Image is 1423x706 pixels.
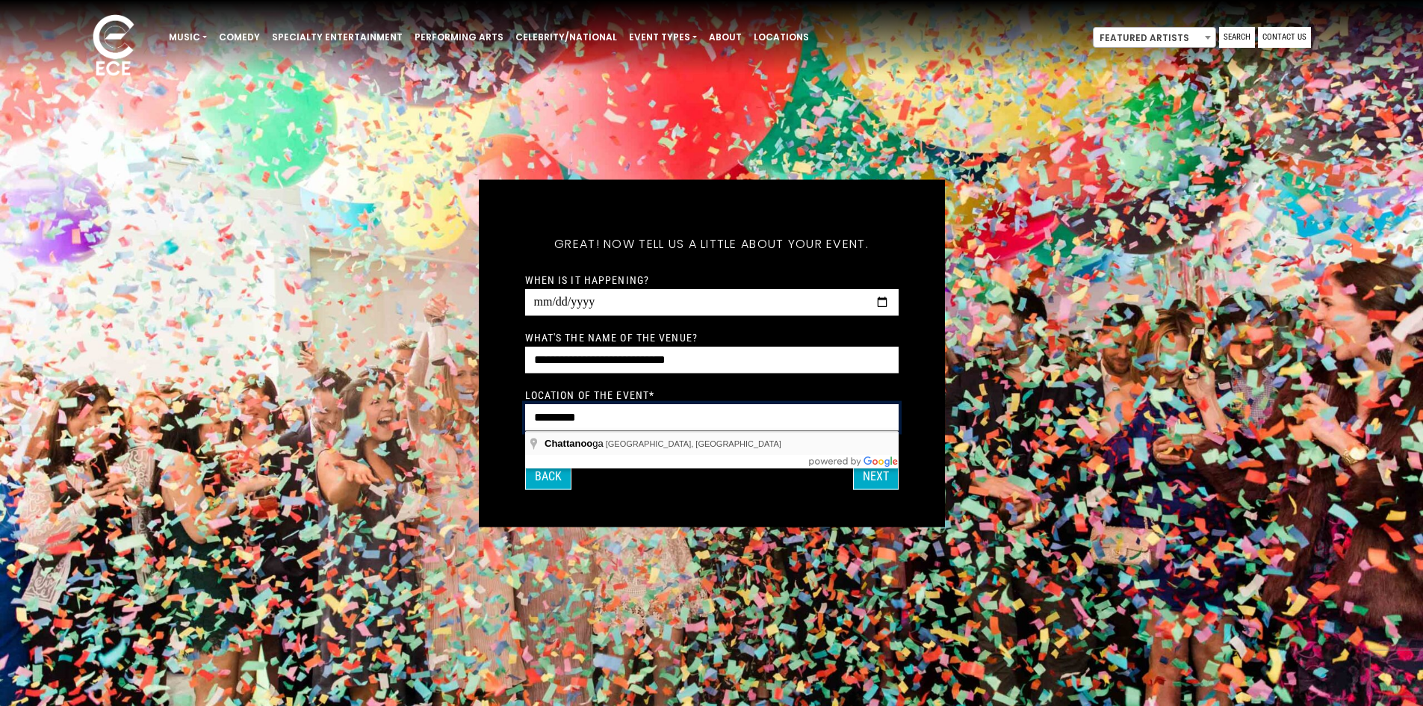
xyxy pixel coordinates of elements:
[545,438,592,449] span: Chattanoo
[1093,27,1216,48] span: Featured Artists
[163,25,213,50] a: Music
[853,462,899,489] button: Next
[623,25,703,50] a: Event Types
[1258,27,1311,48] a: Contact Us
[703,25,748,50] a: About
[525,462,571,489] button: Back
[266,25,409,50] a: Specialty Entertainment
[748,25,815,50] a: Locations
[606,439,781,448] span: [GEOGRAPHIC_DATA], [GEOGRAPHIC_DATA]
[1094,28,1215,49] span: Featured Artists
[525,388,655,401] label: Location of the event
[409,25,509,50] a: Performing Arts
[545,438,606,449] span: ga
[509,25,623,50] a: Celebrity/National
[525,273,650,286] label: When is it happening?
[76,10,151,83] img: ece_new_logo_whitev2-1.png
[525,330,698,344] label: What's the name of the venue?
[525,217,899,270] h5: Great! Now tell us a little about your event.
[1219,27,1255,48] a: Search
[213,25,266,50] a: Comedy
